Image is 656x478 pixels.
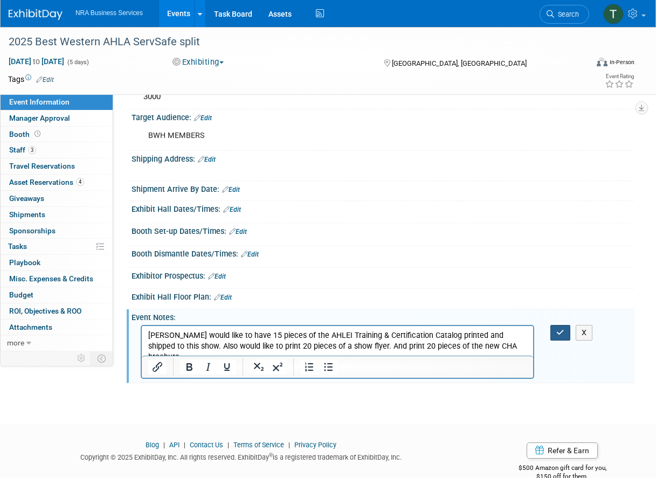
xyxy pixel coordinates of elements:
[1,175,113,190] a: Asset Reservations4
[250,359,268,375] button: Subscript
[6,4,385,37] p: [PERSON_NAME] would like to have 15 pieces of the AHLEI Training & Certification Catalog printed ...
[132,289,634,303] div: Exhibit Hall Floor Plan:
[319,359,337,375] button: Bullet list
[9,210,45,219] span: Shipments
[28,146,36,154] span: 3
[241,251,259,258] a: Edit
[132,223,634,237] div: Booth Set-up Dates/Times:
[132,246,634,260] div: Booth Dismantle Dates/Times:
[9,226,56,235] span: Sponsorships
[72,351,91,365] td: Personalize Event Tab Strip
[8,242,27,251] span: Tasks
[9,162,75,170] span: Travel Reservations
[268,359,287,375] button: Superscript
[181,441,188,449] span: |
[605,74,634,79] div: Event Rating
[1,255,113,271] a: Playbook
[9,178,84,186] span: Asset Reservations
[1,271,113,287] a: Misc. Expenses & Credits
[8,74,54,85] td: Tags
[229,228,247,235] a: Edit
[1,207,113,223] a: Shipments
[208,273,226,280] a: Edit
[161,441,168,449] span: |
[9,146,36,154] span: Staff
[169,57,228,68] button: Exhibiting
[576,325,593,341] button: X
[180,359,198,375] button: Bold
[141,125,534,147] div: BWH MEMBERS
[1,335,113,351] a: more
[9,274,93,283] span: Misc. Expenses & Credits
[36,76,54,84] a: Edit
[169,441,179,449] a: API
[146,441,159,449] a: Blog
[194,114,212,122] a: Edit
[9,194,44,203] span: Giveaways
[198,156,216,163] a: Edit
[1,303,113,319] a: ROI, Objectives & ROO
[286,441,293,449] span: |
[9,9,63,20] img: ExhibitDay
[554,10,579,18] span: Search
[132,151,634,165] div: Shipping Address:
[76,178,84,186] span: 4
[190,441,223,449] a: Contact Us
[9,307,81,315] span: ROI, Objectives & ROO
[269,452,273,458] sup: ®
[9,130,43,138] span: Booth
[9,98,70,106] span: Event Information
[8,57,65,66] span: [DATE] [DATE]
[233,441,284,449] a: Terms of Service
[140,88,626,105] div: 3000
[132,201,634,215] div: Exhibit Hall Dates/Times:
[1,94,113,110] a: Event Information
[1,110,113,126] a: Manager Approval
[597,58,607,66] img: Format-Inperson.png
[132,181,634,195] div: Shipment Arrive By Date:
[132,268,634,282] div: Exhibitor Prospectus:
[91,351,113,365] td: Toggle Event Tabs
[1,223,113,239] a: Sponsorships
[223,206,241,213] a: Edit
[543,56,634,72] div: Event Format
[392,59,527,67] span: [GEOGRAPHIC_DATA], [GEOGRAPHIC_DATA]
[218,359,236,375] button: Underline
[1,191,113,206] a: Giveaways
[222,186,240,193] a: Edit
[294,441,336,449] a: Privacy Policy
[31,57,42,66] span: to
[9,290,33,299] span: Budget
[9,323,52,331] span: Attachments
[540,5,589,24] a: Search
[603,4,624,24] img: Terry Gamal ElDin
[1,127,113,142] a: Booth
[6,4,386,37] body: Rich Text Area. Press ALT-0 for help.
[9,114,70,122] span: Manager Approval
[142,326,533,356] iframe: Rich Text Area
[75,9,143,17] span: NRA Business Services
[32,130,43,138] span: Booth not reserved yet
[1,239,113,254] a: Tasks
[1,142,113,158] a: Staff3
[132,109,634,123] div: Target Audience:
[214,294,232,301] a: Edit
[300,359,319,375] button: Numbered list
[8,450,474,462] div: Copyright © 2025 ExhibitDay, Inc. All rights reserved. ExhibitDay is a registered trademark of Ex...
[199,359,217,375] button: Italic
[225,441,232,449] span: |
[527,442,598,459] a: Refer & Earn
[66,59,89,66] span: (5 days)
[1,287,113,303] a: Budget
[132,309,634,323] div: Event Notes:
[5,32,581,52] div: 2025 Best Western AHLA ServSafe split
[7,338,24,347] span: more
[9,258,40,267] span: Playbook
[1,320,113,335] a: Attachments
[609,58,634,66] div: In-Person
[148,359,167,375] button: Insert/edit link
[1,158,113,174] a: Travel Reservations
